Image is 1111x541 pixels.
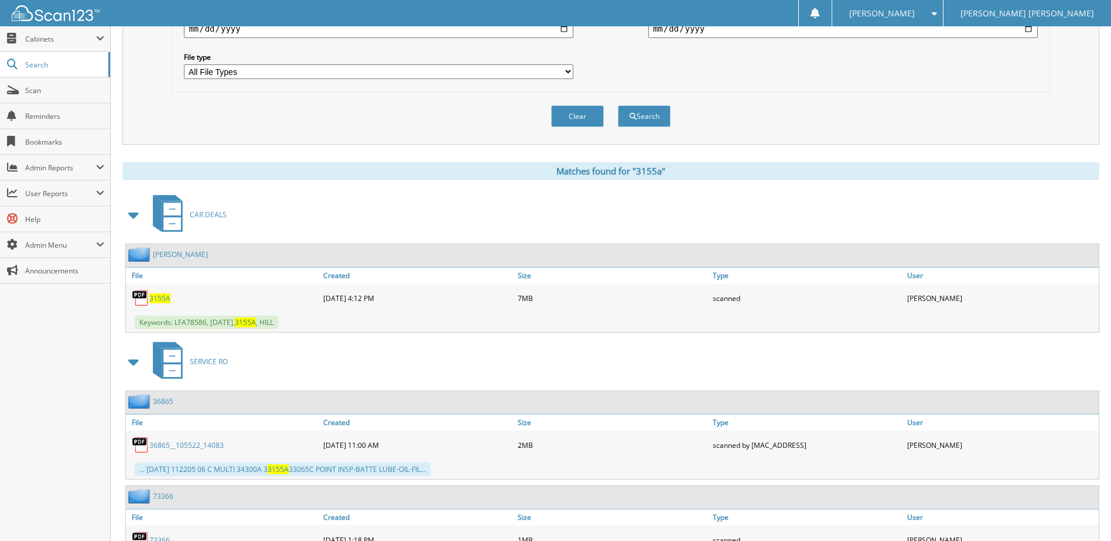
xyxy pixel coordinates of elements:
div: scanned [710,286,904,310]
a: Size [515,415,709,430]
span: CAR DEALS [190,210,227,220]
span: Admin Reports [25,163,96,173]
div: [DATE] 4:12 PM [320,286,515,310]
a: [PERSON_NAME] [153,249,208,259]
img: PDF.png [132,436,149,454]
button: Search [618,105,671,127]
a: Created [320,268,515,283]
span: Bookmarks [25,137,104,147]
a: CAR DEALS [146,191,227,238]
div: [PERSON_NAME] [904,433,1099,457]
img: folder2.png [128,394,153,409]
div: scanned by [MAC_ADDRESS] [710,433,904,457]
span: Announcements [25,266,104,276]
a: Size [515,509,709,525]
a: User [904,268,1099,283]
iframe: Chat Widget [1052,485,1111,541]
span: Reminders [25,111,104,121]
a: Type [710,268,904,283]
span: SERVICE RO [190,357,228,367]
a: 36865__105522_14083 [149,440,224,450]
span: [PERSON_NAME] [PERSON_NAME] [960,10,1094,17]
a: File [126,415,320,430]
a: File [126,268,320,283]
span: Admin Menu [25,240,96,250]
a: Created [320,415,515,430]
a: 3155A [149,293,170,303]
a: Type [710,509,904,525]
span: 3155A [235,317,256,327]
div: Matches found for "3155a" [122,162,1099,180]
span: Scan [25,85,104,95]
a: Type [710,415,904,430]
span: User Reports [25,189,96,198]
a: 36865 [153,396,173,406]
span: Search [25,60,102,70]
div: ... [DATE] 112205 06 C MULTI 34300A 3 33065C POINT INSP-BATTE LUBE-OIL-FIL... [135,463,430,476]
div: [PERSON_NAME] [904,286,1099,310]
a: SERVICE RO [146,338,228,385]
span: [PERSON_NAME] [849,10,915,17]
img: scan123-logo-white.svg [12,5,100,21]
a: Created [320,509,515,525]
a: File [126,509,320,525]
img: PDF.png [132,289,149,307]
div: 7MB [515,286,709,310]
a: Size [515,268,709,283]
div: 2MB [515,433,709,457]
a: User [904,415,1099,430]
input: end [648,19,1038,38]
img: folder2.png [128,247,153,262]
div: [DATE] 11:00 AM [320,433,515,457]
img: folder2.png [128,489,153,504]
span: Keywords: LFA78586, [DATE], , HILL [135,316,278,329]
input: start [184,19,573,38]
span: Cabinets [25,34,96,44]
button: Clear [551,105,604,127]
a: 73366 [153,491,173,501]
label: File type [184,52,573,62]
span: 3155A [268,464,289,474]
a: User [904,509,1099,525]
span: Help [25,214,104,224]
